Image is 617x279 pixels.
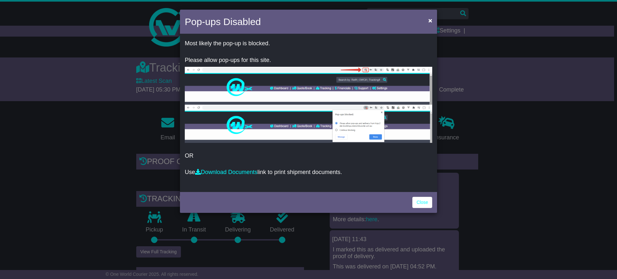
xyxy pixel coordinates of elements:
h4: Pop-ups Disabled [185,14,261,29]
a: Close [412,197,432,208]
span: × [428,17,432,24]
img: allow-popup-1.png [185,67,432,105]
img: allow-popup-2.png [185,105,432,143]
button: Close [425,14,435,27]
p: Use link to print shipment documents. [185,169,432,176]
p: Most likely the pop-up is blocked. [185,40,432,47]
p: Please allow pop-ups for this site. [185,57,432,64]
div: OR [180,35,437,190]
a: Download Documents [195,169,257,175]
